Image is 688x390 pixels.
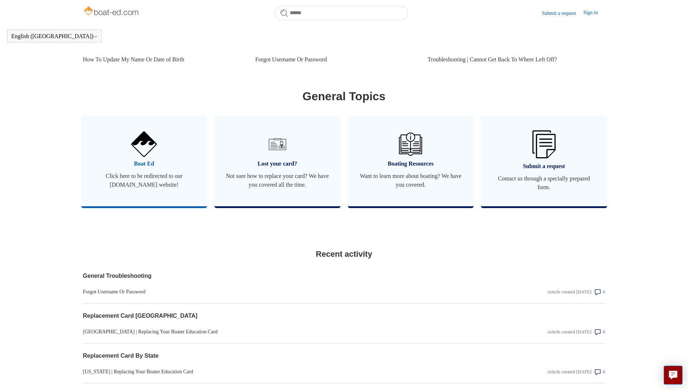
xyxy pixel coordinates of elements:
[214,116,341,206] a: Lost your card? Not sure how to replace your card? We have you covered all the time.
[83,312,449,320] a: Replacement Card [GEOGRAPHIC_DATA]
[81,116,207,206] a: Boat Ed Click here to be redirected to our [DOMAIN_NAME] website!
[83,4,141,19] img: Boat-Ed Help Center home page
[547,288,592,296] div: Article created [DATE]
[225,172,330,189] span: Not sure how to replace your card? We have you covered all the time.
[266,133,289,156] img: 01HZPCYVT14CG9T703FEE4SFXC
[664,366,683,385] button: Live chat
[492,162,596,171] span: Submit a request
[83,368,449,375] a: [US_STATE] | Replacing Your Boater Education Card
[83,352,449,360] a: Replacement Card By State
[428,50,600,69] a: Troubleshooting | Cannot Get Back To Where Left Off?
[83,288,449,296] a: Forgot Username Or Password
[83,248,605,260] h2: Recent activity
[83,328,449,336] a: [GEOGRAPHIC_DATA] | Replacing Your Boater Education Card
[359,159,463,168] span: Boating Resources
[583,9,605,17] a: Sign in
[399,133,422,156] img: 01HZPCYVZMCNPYXCC0DPA2R54M
[492,174,596,192] span: Contact us through a specially prepared form.
[92,159,197,168] span: Boat Ed
[481,116,607,206] a: Submit a request Contact us through a specially prepared form.
[225,159,330,168] span: Lost your card?
[532,130,556,158] img: 01HZPCYW3NK71669VZTW7XY4G9
[547,328,592,336] div: Article created [DATE]
[255,50,417,69] a: Forgot Username Or Password
[348,116,474,206] a: Boating Resources Want to learn more about boating? We have you covered.
[11,33,98,40] button: English ([GEOGRAPHIC_DATA])
[83,272,449,280] a: General Troubleshooting
[547,368,592,375] div: Article created [DATE]
[275,6,408,20] input: Search
[359,172,463,189] span: Want to learn more about boating? We have you covered.
[131,131,157,157] img: 01HZPCYVNCVF44JPJQE4DN11EA
[542,9,583,17] a: Submit a request
[92,172,197,189] span: Click here to be redirected to our [DOMAIN_NAME] website!
[83,50,244,69] a: How To Update My Name Or Date of Birth
[83,88,605,105] h1: General Topics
